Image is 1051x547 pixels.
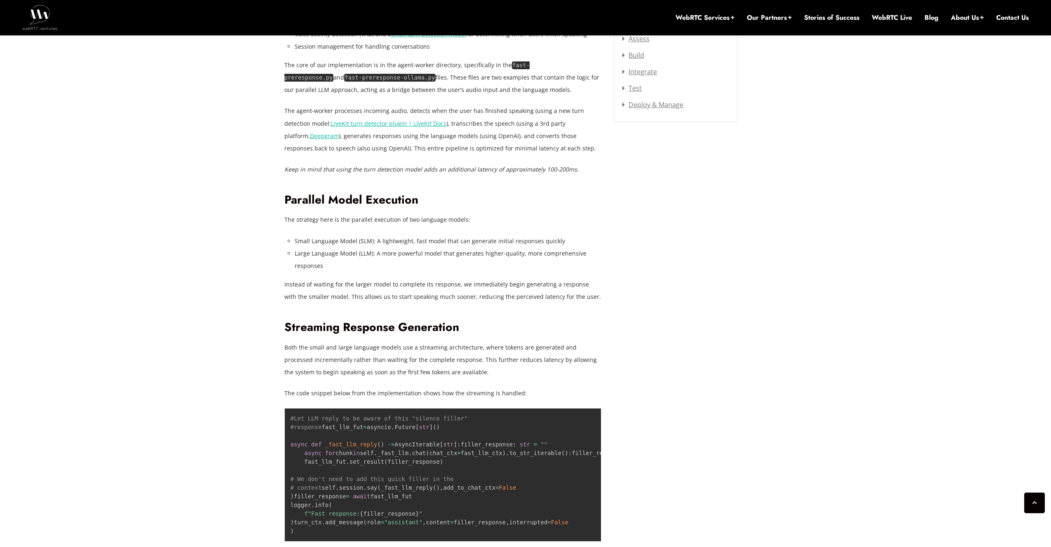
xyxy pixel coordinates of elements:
[499,484,516,491] span: False
[291,528,294,534] span: )
[377,441,380,448] span: (
[311,441,321,448] span: def
[804,13,859,22] a: Stories of Success
[360,510,363,517] span: {
[346,493,349,500] span: =
[622,84,642,93] a: Test
[328,502,332,508] span: (
[304,450,321,456] span: async
[384,458,387,465] span: (
[622,34,650,43] a: Assess
[433,424,436,430] span: (
[284,278,602,303] p: Instead of waiting for the larger model to complete its response, we immediately begin generating...
[284,341,602,378] p: Both the small and large language models use a streaming architecture, where tokens are generated...
[502,450,506,456] span: )
[284,387,602,399] p: The code snippet below from the implementation shows how the streaming is handled:
[506,519,509,526] span: ,
[924,13,938,22] a: Blog
[436,484,440,491] span: )
[311,502,314,508] span: .
[996,13,1029,22] a: Contact Us
[321,519,325,526] span: .
[415,510,419,517] span: }
[391,424,394,430] span: .
[419,424,429,430] span: str
[346,458,349,465] span: .
[364,519,367,526] span: (
[325,450,335,456] span: for
[384,519,422,526] span: "assistant"
[408,450,412,456] span: .
[381,441,384,448] span: )
[295,235,602,247] li: Small Language Model (SLM): A lightweight, fast model that can generate initial responses quickly
[429,424,433,430] span: ]
[534,441,537,448] span: =
[622,100,683,109] a: Deploy & Manage
[551,519,568,526] span: False
[951,13,984,22] a: About Us
[291,415,683,534] code: fast_llm_fut asyncio Future AsyncIterable filler_response chunk self _fast_llm chat chat_ctx fast...
[22,5,57,30] img: WebRTC.ventures
[291,415,468,422] span: #Let LLM reply to be aware of this "silence filler"
[344,74,436,82] code: fast-preresponse-ollama.py
[291,441,308,448] span: async
[284,214,602,226] p: The strategy here is the parallel execution of two language models:
[284,320,602,335] h2: Streaming Response Generation
[433,484,436,491] span: (
[747,13,792,22] a: Our Partners
[391,30,466,38] a: small turn detection model
[291,476,454,482] span: # We don't need to add this quick filler in the
[353,450,360,456] span: in
[391,441,394,448] span: >
[676,13,734,22] a: WebRTC Services
[872,13,912,22] a: WebRTC Live
[443,441,453,448] span: str
[377,484,380,491] span: (
[304,510,360,517] span: f"Fast response:
[364,484,367,491] span: .
[568,450,572,456] span: :
[547,519,551,526] span: =
[415,424,419,430] span: [
[440,441,443,448] span: [
[310,132,339,140] a: Deepgram
[541,441,548,448] span: ""
[284,105,602,154] p: The agent-worker processes incoming audio, detects when the user has finished speaking (using a n...
[291,484,322,491] span: # context
[622,51,644,60] a: Build
[457,450,460,456] span: =
[561,450,565,456] span: (
[291,424,322,430] span: #response
[284,61,530,82] code: fast-preresponse.py
[295,247,602,272] li: Large Language Model (LLM): A more powerful model that generates higher-quality, more comprehensi...
[331,120,446,127] a: LiveKit turn detector plugin | LiveKit Docs
[457,441,460,448] span: :
[291,519,294,526] span: )
[454,441,457,448] span: ]
[422,519,426,526] span: ,
[440,484,443,491] span: ,
[291,493,294,500] span: )
[284,165,579,173] em: Keep in mind that using the turn detection model adds an additional latency of approximately 100-...
[436,424,440,430] span: )
[565,450,568,456] span: )
[450,519,453,526] span: =
[335,484,339,491] span: .
[622,67,657,76] a: Integrate
[513,441,516,448] span: :
[506,450,509,456] span: .
[520,441,530,448] span: str
[325,441,377,448] span: _fast_llm_reply
[374,450,377,456] span: .
[419,510,422,517] span: "
[426,450,429,456] span: (
[295,40,602,53] li: Session management for handling conversations
[353,493,370,500] span: await
[360,510,419,517] span: filler_response
[388,441,391,448] span: -
[440,458,443,465] span: )
[495,484,499,491] span: =
[364,424,367,430] span: =
[284,193,602,207] h2: Parallel Model Execution
[381,519,384,526] span: =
